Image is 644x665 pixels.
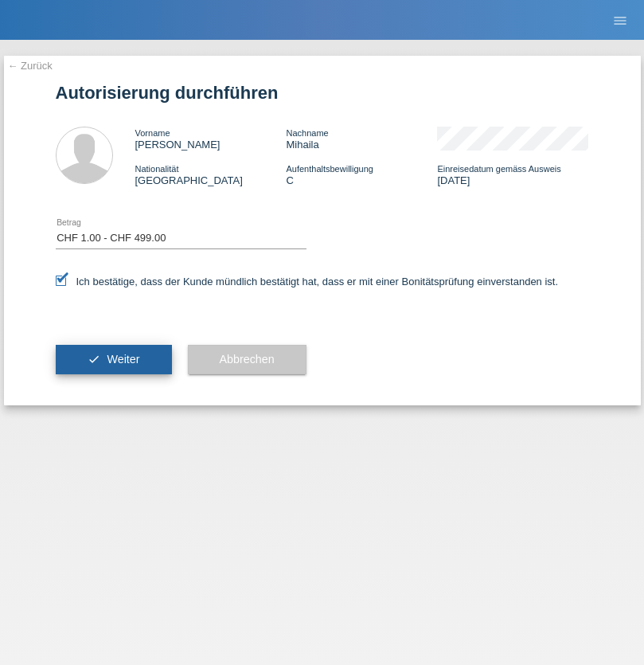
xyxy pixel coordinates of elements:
[286,127,437,151] div: Mihaila
[286,162,437,186] div: C
[56,276,559,288] label: Ich bestätige, dass der Kunde mündlich bestätigt hat, dass er mit einer Bonitätsprüfung einversta...
[56,83,589,103] h1: Autorisierung durchführen
[135,128,170,138] span: Vorname
[286,164,373,174] span: Aufenthaltsbewilligung
[612,13,628,29] i: menu
[56,345,172,375] button: check Weiter
[437,164,560,174] span: Einreisedatum gemäss Ausweis
[107,353,139,366] span: Weiter
[8,60,53,72] a: ← Zurück
[135,164,179,174] span: Nationalität
[188,345,306,375] button: Abbrechen
[437,162,588,186] div: [DATE]
[88,353,100,366] i: check
[604,15,636,25] a: menu
[286,128,328,138] span: Nachname
[135,127,287,151] div: [PERSON_NAME]
[220,353,275,366] span: Abbrechen
[135,162,287,186] div: [GEOGRAPHIC_DATA]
